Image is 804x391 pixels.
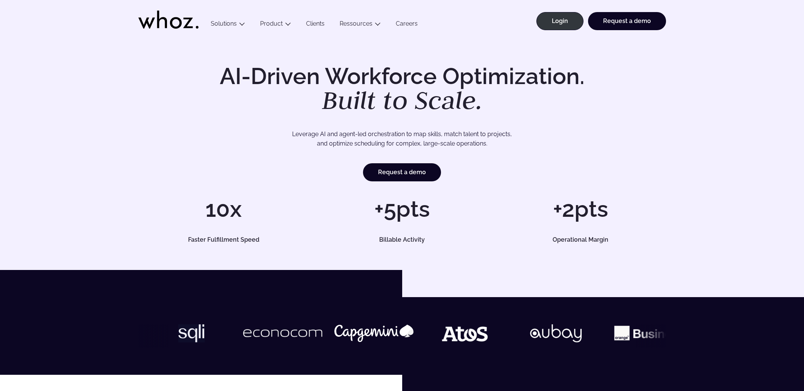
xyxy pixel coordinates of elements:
[340,20,372,27] a: Ressources
[588,12,666,30] a: Request a demo
[388,20,425,30] a: Careers
[138,198,309,220] h1: 10x
[325,237,479,243] h5: Billable Activity
[299,20,332,30] a: Clients
[332,20,388,30] button: Ressources
[147,237,300,243] h5: Faster Fulfillment Speed
[504,237,657,243] h5: Operational Margin
[165,129,640,149] p: Leverage AI and agent-led orchestration to map skills, match talent to projects, and optimize sch...
[317,198,487,220] h1: +5pts
[322,83,482,117] em: Built to Scale.
[536,12,583,30] a: Login
[495,198,666,220] h1: +2pts
[260,20,283,27] a: Product
[253,20,299,30] button: Product
[203,20,253,30] button: Solutions
[363,163,441,181] a: Request a demo
[209,65,595,113] h1: AI-Driven Workforce Optimization.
